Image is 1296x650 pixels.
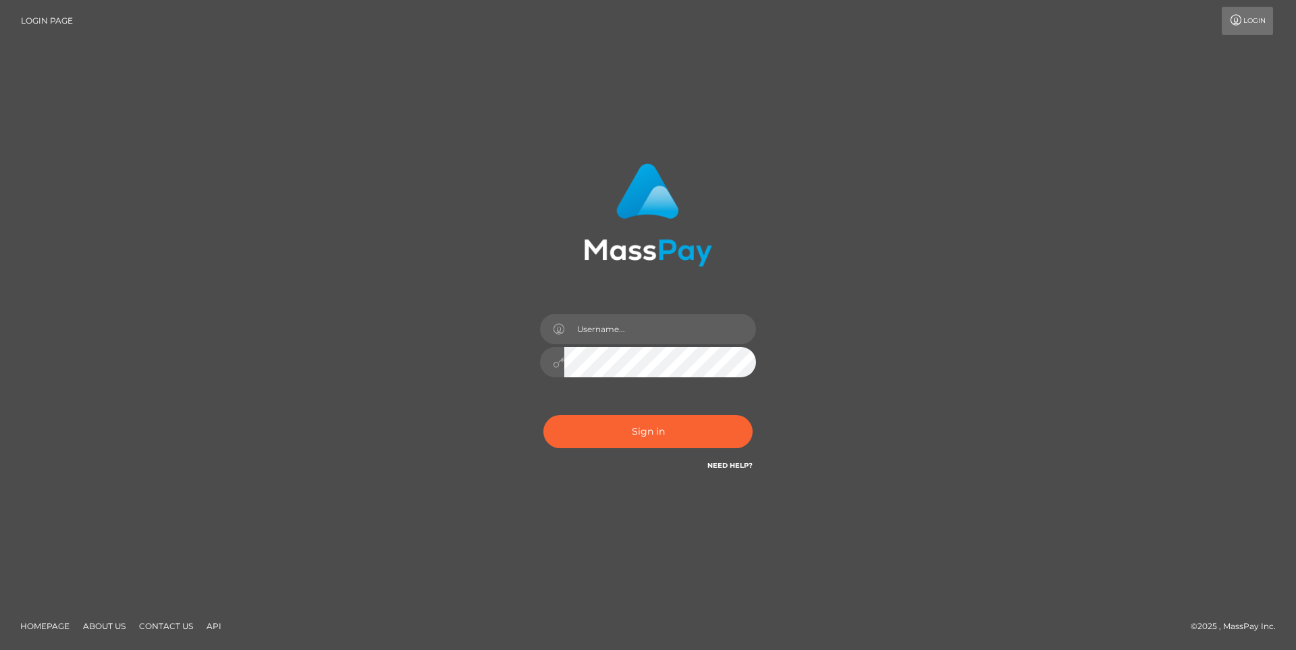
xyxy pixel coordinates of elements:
a: API [201,616,227,637]
a: Homepage [15,616,75,637]
a: Need Help? [707,461,753,470]
img: MassPay Login [584,163,712,267]
a: About Us [78,616,131,637]
button: Sign in [543,415,753,448]
a: Contact Us [134,616,198,637]
input: Username... [564,314,756,344]
a: Login [1222,7,1273,35]
div: © 2025 , MassPay Inc. [1191,619,1286,634]
a: Login Page [21,7,73,35]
